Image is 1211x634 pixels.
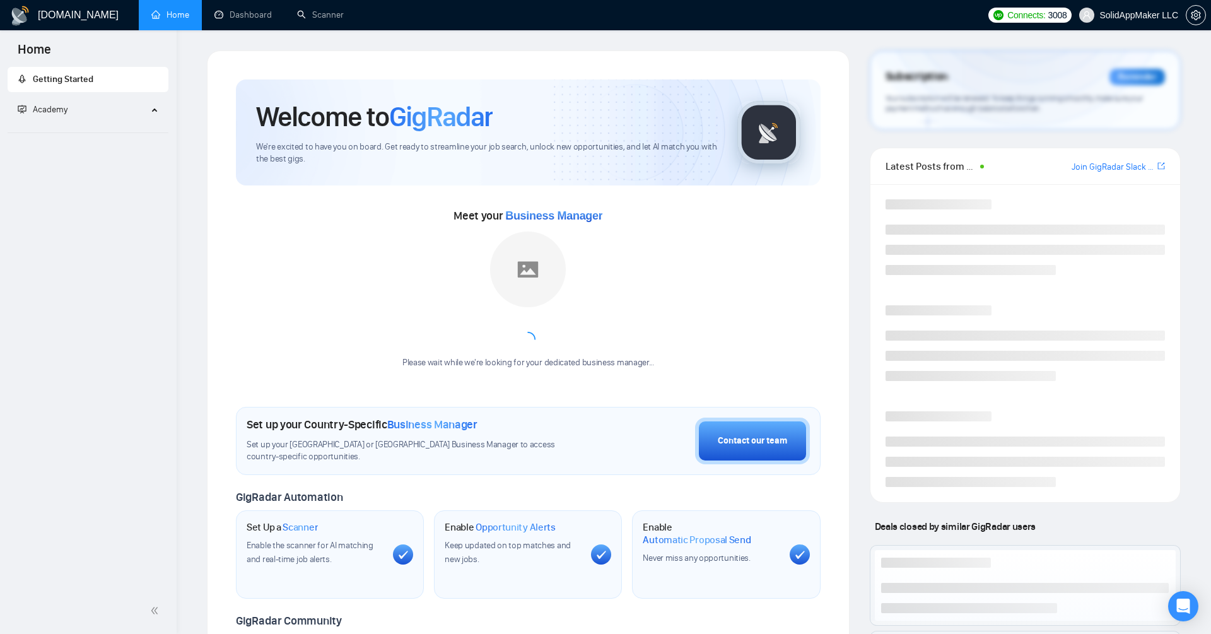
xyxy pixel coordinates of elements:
[1186,10,1206,20] a: setting
[395,357,662,369] div: Please wait while we're looking for your dedicated business manager...
[453,209,602,223] span: Meet your
[150,604,163,617] span: double-left
[256,141,717,165] span: We're excited to have you on board. Get ready to streamline your job search, unlock new opportuni...
[643,553,750,563] span: Never miss any opportunities.
[1007,8,1045,22] span: Connects:
[236,614,342,628] span: GigRadar Community
[1048,8,1067,22] span: 3008
[870,515,1041,537] span: Deals closed by similar GigRadar users
[445,521,556,534] h1: Enable
[1109,69,1165,85] div: Reminder
[387,418,477,431] span: Business Manager
[490,232,566,307] img: placeholder.png
[247,439,585,463] span: Set up your [GEOGRAPHIC_DATA] or [GEOGRAPHIC_DATA] Business Manager to access country-specific op...
[1157,160,1165,172] a: export
[389,100,493,134] span: GigRadar
[18,74,26,83] span: rocket
[643,534,751,546] span: Automatic Proposal Send
[283,521,318,534] span: Scanner
[643,521,779,546] h1: Enable
[886,66,948,88] span: Subscription
[1157,161,1165,171] span: export
[33,74,93,85] span: Getting Started
[1186,5,1206,25] button: setting
[247,418,477,431] h1: Set up your Country-Specific
[505,209,602,222] span: Business Manager
[1186,10,1205,20] span: setting
[695,418,810,464] button: Contact our team
[8,127,168,136] li: Academy Homepage
[256,100,493,134] h1: Welcome to
[1072,160,1155,174] a: Join GigRadar Slack Community
[18,104,67,115] span: Academy
[1168,591,1198,621] div: Open Intercom Messenger
[886,158,977,174] span: Latest Posts from the GigRadar Community
[236,490,342,504] span: GigRadar Automation
[33,104,67,115] span: Academy
[520,332,535,347] span: loading
[993,10,1003,20] img: upwork-logo.png
[8,67,168,92] li: Getting Started
[886,93,1143,114] span: Your subscription will be renewed. To keep things running smoothly, make sure your payment method...
[151,9,189,20] a: homeHome
[476,521,556,534] span: Opportunity Alerts
[18,105,26,114] span: fund-projection-screen
[8,40,61,67] span: Home
[445,540,571,565] span: Keep updated on top matches and new jobs.
[718,434,787,448] div: Contact our team
[10,6,30,26] img: logo
[247,521,318,534] h1: Set Up a
[297,9,344,20] a: searchScanner
[1082,11,1091,20] span: user
[247,540,373,565] span: Enable the scanner for AI matching and real-time job alerts.
[737,101,800,164] img: gigradar-logo.png
[214,9,272,20] a: dashboardDashboard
